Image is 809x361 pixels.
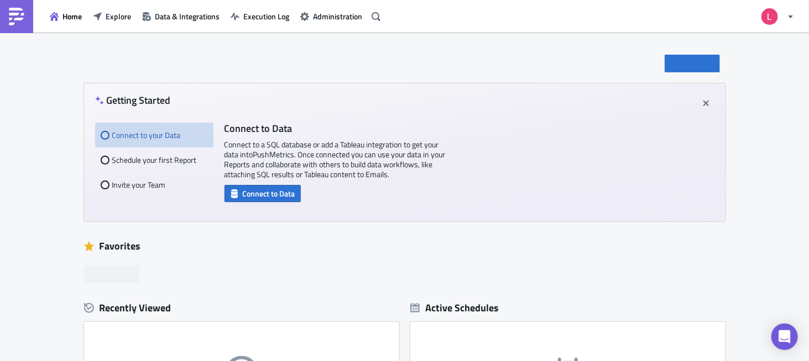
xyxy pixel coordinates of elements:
[101,123,208,147] div: Connect to your Data
[225,140,446,179] p: Connect to a SQL database or add a Tableau integration to get your data into PushMetrics . Once c...
[225,8,295,25] button: Execution Log
[8,8,25,25] img: PushMetrics
[101,147,208,172] div: Schedule your first Report
[44,8,87,25] button: Home
[771,323,798,350] div: Open Intercom Messenger
[155,10,220,22] span: Data & Integrations
[87,8,137,25] button: Explore
[101,172,208,197] div: Invite your Team
[62,10,82,22] span: Home
[313,10,362,22] span: Administration
[84,300,399,316] div: Recently Viewed
[243,10,289,22] span: Execution Log
[95,94,171,106] h4: Getting Started
[106,10,131,22] span: Explore
[84,238,726,254] div: Favorites
[760,7,779,26] img: Avatar
[137,8,225,25] button: Data & Integrations
[295,8,368,25] button: Administration
[410,301,499,314] div: Active Schedules
[243,188,295,199] span: Connect to Data
[225,123,446,134] h4: Connect to Data
[225,185,301,202] button: Connect to Data
[225,187,301,198] a: Connect to Data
